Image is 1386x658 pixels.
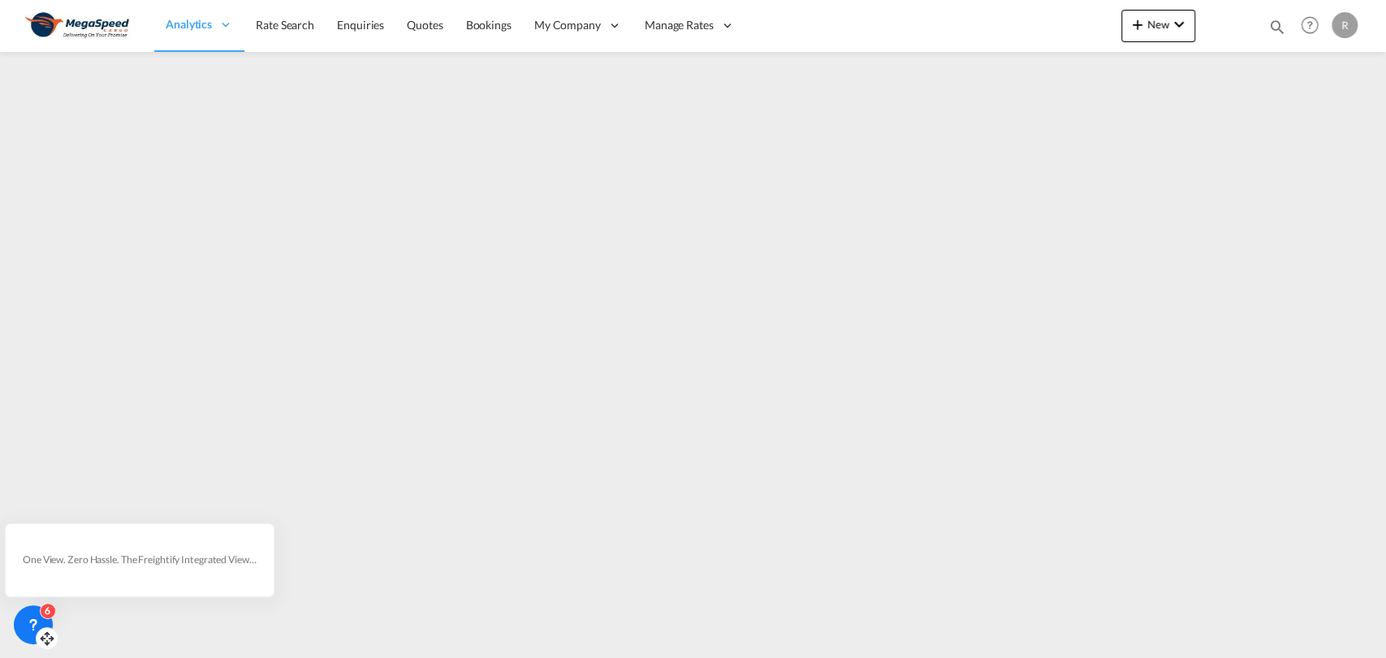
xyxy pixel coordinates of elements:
[256,18,314,32] span: Rate Search
[1128,15,1147,34] md-icon: icon-plus 400-fg
[1268,18,1286,42] div: icon-magnify
[645,17,714,33] span: Manage Rates
[466,18,512,32] span: Bookings
[166,16,212,32] span: Analytics
[1169,15,1189,34] md-icon: icon-chevron-down
[1128,18,1189,31] span: New
[534,17,601,33] span: My Company
[1268,18,1286,36] md-icon: icon-magnify
[24,7,134,44] img: ad002ba0aea611eda5429768204679d3.JPG
[1296,11,1332,41] div: Help
[407,18,443,32] span: Quotes
[1332,12,1358,38] div: R
[1121,10,1195,42] button: icon-plus 400-fgNewicon-chevron-down
[337,18,384,32] span: Enquiries
[1296,11,1323,39] span: Help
